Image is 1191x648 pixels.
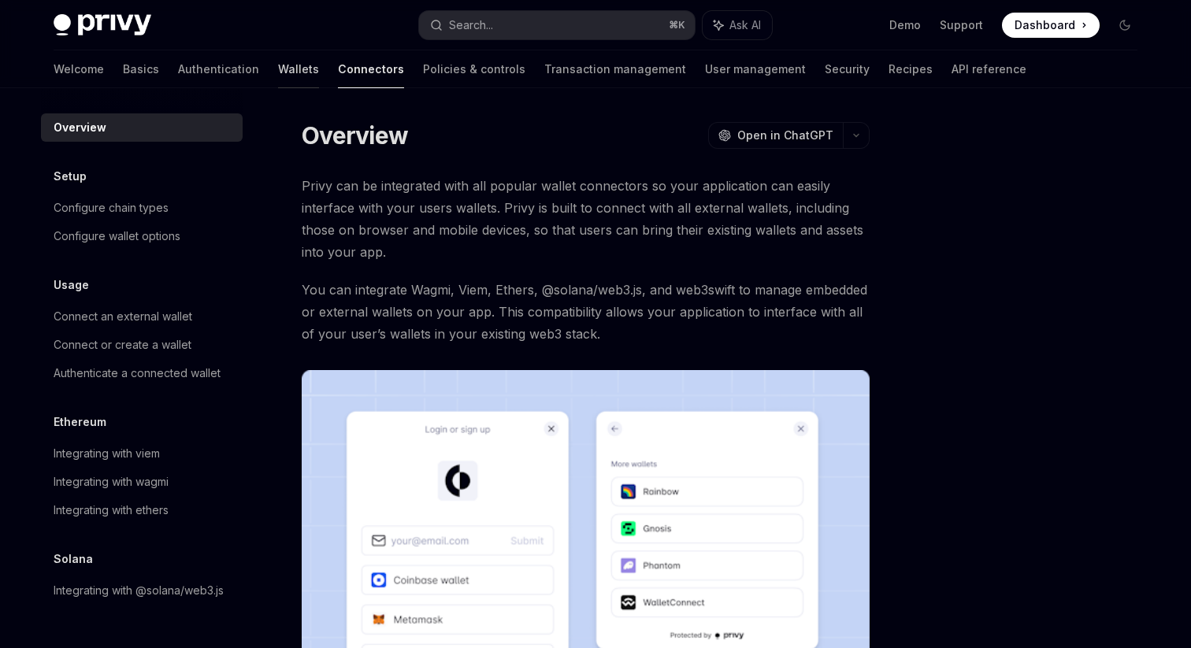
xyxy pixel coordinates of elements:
h1: Overview [302,121,408,150]
div: Authenticate a connected wallet [54,364,221,383]
a: Support [940,17,983,33]
a: Integrating with ethers [41,496,243,524]
a: Integrating with @solana/web3.js [41,576,243,605]
img: dark logo [54,14,151,36]
div: Integrating with viem [54,444,160,463]
a: Demo [889,17,921,33]
a: Connectors [338,50,404,88]
button: Toggle dark mode [1112,13,1137,38]
button: Ask AI [703,11,772,39]
a: Connect or create a wallet [41,331,243,359]
h5: Solana [54,550,93,568]
h5: Setup [54,167,87,186]
div: Connect an external wallet [54,307,192,326]
a: User management [705,50,806,88]
div: Integrating with @solana/web3.js [54,581,224,600]
div: Configure chain types [54,198,169,217]
span: You can integrate Wagmi, Viem, Ethers, @solana/web3.js, and web3swift to manage embedded or exter... [302,279,870,345]
h5: Usage [54,276,89,294]
a: Configure wallet options [41,222,243,250]
div: Overview [54,118,106,137]
div: Connect or create a wallet [54,335,191,354]
a: Transaction management [544,50,686,88]
a: Overview [41,113,243,142]
a: Wallets [278,50,319,88]
div: Configure wallet options [54,227,180,246]
a: Authenticate a connected wallet [41,359,243,387]
div: Search... [449,16,493,35]
button: Search...⌘K [419,11,695,39]
a: API reference [952,50,1026,88]
a: Policies & controls [423,50,525,88]
a: Integrating with viem [41,439,243,468]
div: Integrating with ethers [54,501,169,520]
span: Dashboard [1015,17,1075,33]
a: Integrating with wagmi [41,468,243,496]
a: Connect an external wallet [41,302,243,331]
span: ⌘ K [669,19,685,31]
a: Welcome [54,50,104,88]
a: Authentication [178,50,259,88]
h5: Ethereum [54,413,106,431]
span: Open in ChatGPT [737,128,833,143]
a: Configure chain types [41,194,243,222]
a: Recipes [889,50,933,88]
a: Dashboard [1002,13,1100,38]
button: Open in ChatGPT [708,122,843,149]
span: Privy can be integrated with all popular wallet connectors so your application can easily interfa... [302,175,870,263]
a: Basics [123,50,159,88]
span: Ask AI [729,17,761,33]
div: Integrating with wagmi [54,472,169,491]
a: Security [825,50,870,88]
